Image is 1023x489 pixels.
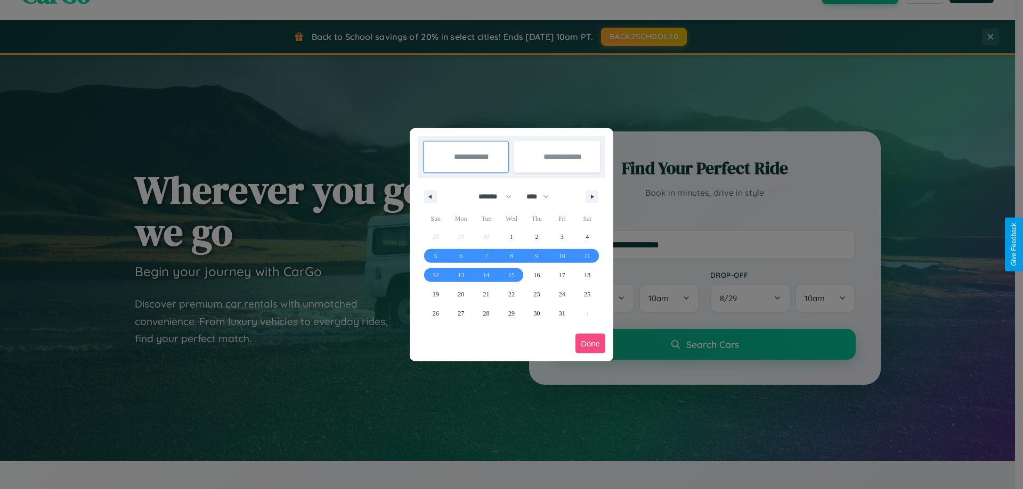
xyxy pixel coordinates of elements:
span: Sun [423,210,448,227]
button: Done [575,334,605,353]
button: 12 [423,266,448,285]
span: 24 [559,285,565,304]
button: 20 [448,285,473,304]
button: 13 [448,266,473,285]
button: 26 [423,304,448,323]
button: 21 [474,285,499,304]
button: 28 [474,304,499,323]
span: 23 [533,285,540,304]
button: 3 [549,227,574,246]
span: Tue [474,210,499,227]
span: 17 [559,266,565,285]
button: 16 [524,266,549,285]
span: 14 [483,266,490,285]
button: 29 [499,304,524,323]
button: 25 [575,285,600,304]
button: 31 [549,304,574,323]
button: 15 [499,266,524,285]
span: 29 [508,304,515,323]
span: 27 [458,304,464,323]
button: 2 [524,227,549,246]
button: 4 [575,227,600,246]
button: 24 [549,285,574,304]
span: 4 [586,227,589,246]
button: 7 [474,246,499,266]
button: 8 [499,246,524,266]
span: 25 [584,285,590,304]
button: 17 [549,266,574,285]
span: 3 [561,227,564,246]
span: Thu [524,210,549,227]
span: 5 [434,246,437,266]
span: 8 [510,246,513,266]
span: 18 [584,266,590,285]
span: 13 [458,266,464,285]
span: 28 [483,304,490,323]
span: 16 [533,266,540,285]
button: 5 [423,246,448,266]
div: Give Feedback [1010,223,1018,266]
span: 2 [535,227,538,246]
button: 23 [524,285,549,304]
button: 6 [448,246,473,266]
button: 10 [549,246,574,266]
span: 10 [559,246,565,266]
span: 6 [459,246,462,266]
span: 20 [458,285,464,304]
button: 27 [448,304,473,323]
button: 1 [499,227,524,246]
span: 26 [433,304,439,323]
span: 11 [584,246,590,266]
span: 1 [510,227,513,246]
span: 12 [433,266,439,285]
span: 9 [535,246,538,266]
span: 19 [433,285,439,304]
button: 22 [499,285,524,304]
button: 30 [524,304,549,323]
span: 30 [533,304,540,323]
span: 31 [559,304,565,323]
span: 7 [485,246,488,266]
span: Wed [499,210,524,227]
span: 15 [508,266,515,285]
span: 22 [508,285,515,304]
span: Fri [549,210,574,227]
button: 14 [474,266,499,285]
button: 9 [524,246,549,266]
span: 21 [483,285,490,304]
button: 19 [423,285,448,304]
span: Sat [575,210,600,227]
button: 18 [575,266,600,285]
span: Mon [448,210,473,227]
button: 11 [575,246,600,266]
